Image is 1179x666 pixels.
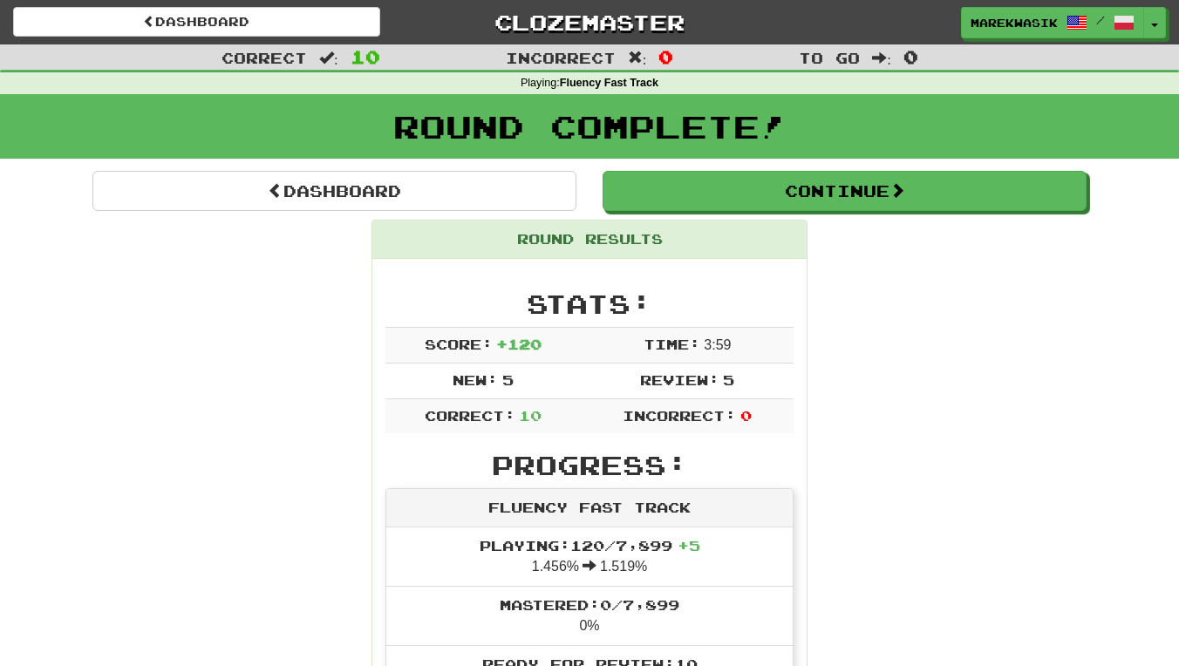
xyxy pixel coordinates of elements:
span: Incorrect [506,49,616,66]
span: MarekWasik [971,15,1058,31]
span: + 5 [678,537,700,554]
strong: Fluency Fast Track [560,77,658,89]
span: : [628,51,647,65]
span: 0 [903,46,918,67]
a: MarekWasik / [961,7,1144,38]
h2: Progress: [385,451,794,479]
h1: Round Complete! [6,109,1173,144]
span: To go [799,49,860,66]
span: 5 [723,371,734,388]
span: Incorrect: [623,407,736,424]
span: + 120 [496,336,542,352]
a: Clozemaster [406,7,774,37]
span: Score: [425,336,493,352]
a: Dashboard [92,171,576,211]
li: 1.456% 1.519% [386,527,793,587]
h2: Stats: [385,289,794,318]
button: Continue [603,171,1087,211]
span: / [1096,14,1105,26]
span: : [319,51,338,65]
a: Dashboard [13,7,380,37]
span: 10 [351,46,380,67]
span: 0 [740,407,752,424]
span: 10 [519,407,542,424]
div: Fluency Fast Track [386,489,793,527]
span: Review: [640,371,719,388]
span: Mastered: 0 / 7,899 [500,596,679,613]
span: : [872,51,891,65]
span: Time: [644,336,700,352]
li: 0% [386,586,793,646]
span: 5 [502,371,514,388]
span: Correct [221,49,307,66]
span: 0 [658,46,673,67]
span: 3 : 59 [704,337,731,352]
div: Round Results [372,221,807,259]
span: New: [453,371,498,388]
span: Correct: [425,407,515,424]
span: Playing: 120 / 7,899 [480,537,700,554]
